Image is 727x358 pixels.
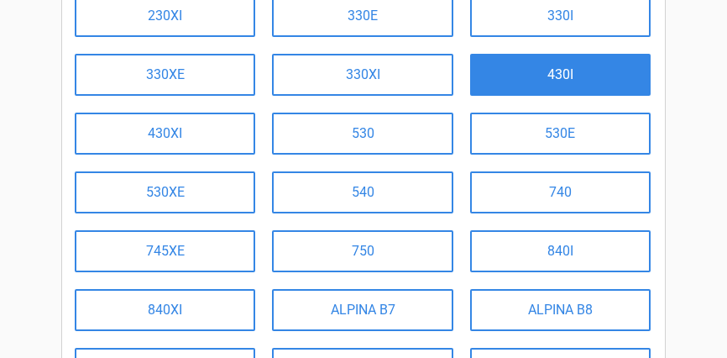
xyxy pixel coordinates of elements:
a: 530 [272,113,452,155]
a: 430XI [75,113,255,155]
a: 330XE [75,54,255,96]
a: ALPINA B8 [470,289,651,331]
a: 840I [470,230,651,272]
a: 530XE [75,171,255,213]
a: ALPINA B7 [272,289,452,331]
a: 740 [470,171,651,213]
a: 540 [272,171,452,213]
a: 330XI [272,54,452,96]
a: 530E [470,113,651,155]
a: 840XI [75,289,255,331]
a: 745XE [75,230,255,272]
a: 750 [272,230,452,272]
a: 430I [470,54,651,96]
